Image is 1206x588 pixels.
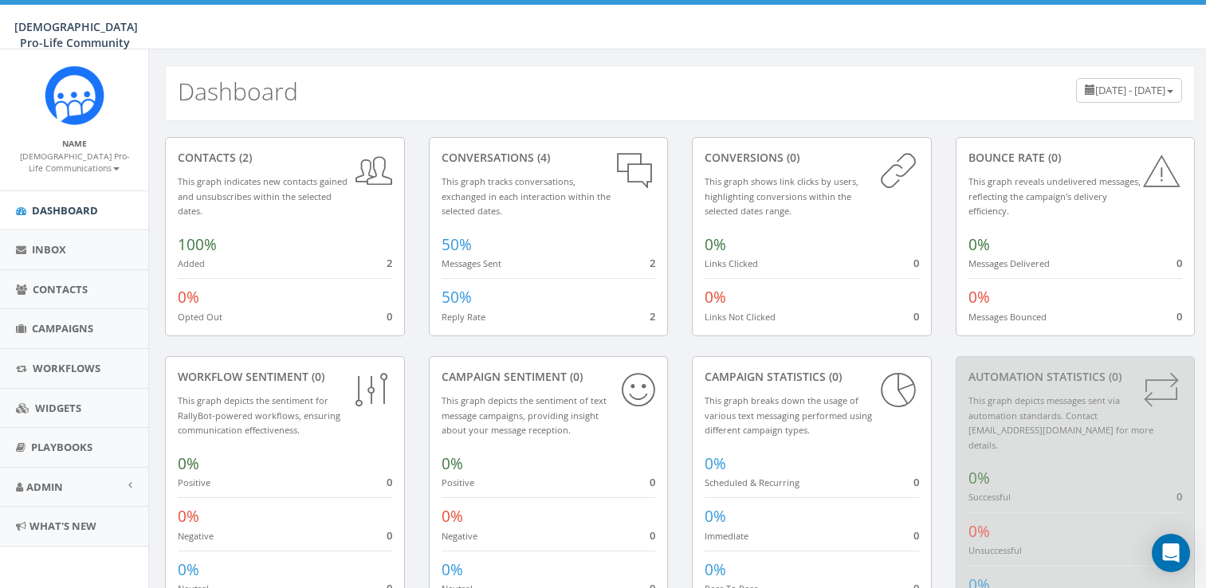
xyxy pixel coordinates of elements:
span: (2) [236,150,252,165]
span: 2 [650,309,655,323]
span: [DATE] - [DATE] [1095,83,1165,97]
small: Messages Delivered [968,257,1050,269]
small: Successful [968,491,1011,503]
small: Added [178,257,205,269]
span: 0% [705,453,726,474]
span: 0% [442,453,463,474]
span: 0% [968,521,990,542]
span: (4) [534,150,550,165]
span: 0 [387,475,392,489]
span: 2 [387,256,392,270]
span: 0% [178,559,199,580]
div: Campaign Sentiment [442,369,656,385]
span: 0 [650,528,655,543]
span: Campaigns [32,321,93,335]
span: 0% [178,287,199,308]
span: 0 [387,528,392,543]
small: This graph breaks down the usage of various text messaging performed using different campaign types. [705,394,872,436]
span: 0 [650,475,655,489]
span: 0% [442,506,463,527]
span: 0 [1177,489,1182,504]
div: Campaign Statistics [705,369,919,385]
small: Opted Out [178,311,222,323]
small: Positive [442,476,474,488]
span: Admin [26,480,63,494]
small: Links Clicked [705,257,758,269]
small: This graph depicts the sentiment for RallyBot-powered workflows, ensuring communication effective... [178,394,340,436]
span: 0% [442,559,463,580]
small: Negative [178,530,214,542]
span: 100% [178,234,217,255]
span: 0 [913,475,919,489]
small: This graph tracks conversations, exchanged in each interaction within the selected dates. [442,175,611,217]
small: This graph depicts the sentiment of text message campaigns, providing insight about your message ... [442,394,607,436]
span: Dashboard [32,203,98,218]
span: 0% [705,234,726,255]
span: Workflows [33,361,100,375]
div: conversions [705,150,919,166]
small: Unsuccessful [968,544,1022,556]
span: 50% [442,234,472,255]
span: 0% [178,453,199,474]
span: What's New [29,519,96,533]
span: 0 [913,256,919,270]
small: Messages Bounced [968,311,1047,323]
span: 2 [650,256,655,270]
a: [DEMOGRAPHIC_DATA] Pro-Life Communications [20,148,129,175]
h2: Dashboard [178,78,298,104]
small: Messages Sent [442,257,501,269]
span: (0) [784,150,799,165]
span: (0) [567,369,583,384]
span: 0 [387,309,392,323]
span: 0% [705,287,726,308]
small: Links Not Clicked [705,311,776,323]
div: contacts [178,150,392,166]
span: 0 [913,528,919,543]
span: 50% [442,287,472,308]
small: This graph depicts messages sent via automation standards. Contact [EMAIL_ADDRESS][DOMAIN_NAME] f... [968,394,1153,451]
div: Open Intercom Messenger [1152,534,1190,572]
small: Negative [442,530,477,542]
span: Inbox [32,242,66,257]
span: Contacts [33,282,88,296]
div: conversations [442,150,656,166]
img: Rally_Corp_Icon_1.png [45,65,104,125]
span: Widgets [35,401,81,415]
div: Workflow Sentiment [178,369,392,385]
span: 0 [1177,309,1182,323]
span: 0 [1177,256,1182,270]
div: Bounce Rate [968,150,1183,166]
small: Immediate [705,530,748,542]
span: (0) [308,369,324,384]
span: 0% [178,506,199,527]
span: 0% [705,559,726,580]
span: [DEMOGRAPHIC_DATA] Pro-Life Community [14,19,138,50]
small: Scheduled & Recurring [705,476,799,488]
span: (0) [1106,369,1122,384]
small: [DEMOGRAPHIC_DATA] Pro-Life Communications [20,151,129,174]
span: (0) [826,369,842,384]
span: 0 [913,309,919,323]
span: 0% [968,234,990,255]
span: 0% [968,468,990,488]
span: Playbooks [31,440,92,454]
small: This graph indicates new contacts gained and unsubscribes within the selected dates. [178,175,348,217]
div: Automation Statistics [968,369,1183,385]
small: This graph reveals undelivered messages, reflecting the campaign's delivery efficiency. [968,175,1141,217]
small: This graph shows link clicks by users, highlighting conversions within the selected dates range. [705,175,858,217]
span: (0) [1045,150,1061,165]
small: Positive [178,476,210,488]
small: Name [62,138,87,149]
small: Reply Rate [442,311,485,323]
span: 0% [705,506,726,527]
span: 0% [968,287,990,308]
